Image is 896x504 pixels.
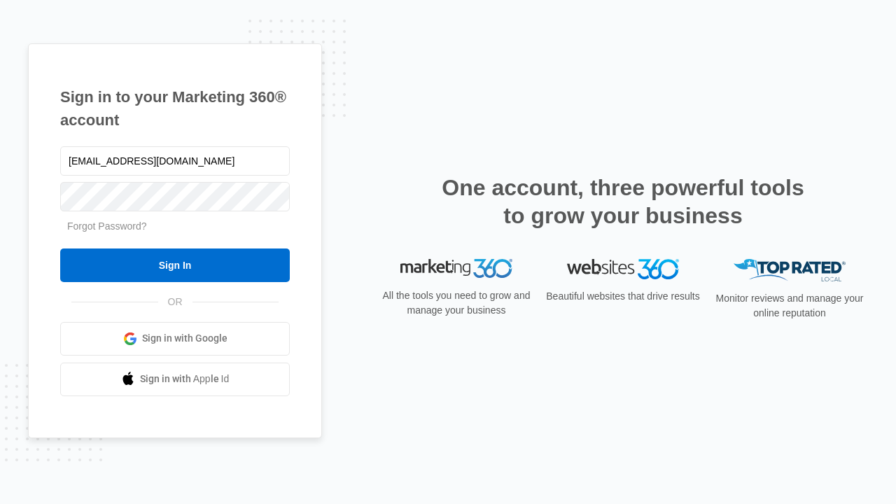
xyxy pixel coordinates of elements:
[140,372,230,386] span: Sign in with Apple Id
[60,322,290,356] a: Sign in with Google
[60,146,290,176] input: Email
[567,259,679,279] img: Websites 360
[60,248,290,282] input: Sign In
[60,85,290,132] h1: Sign in to your Marketing 360® account
[142,331,227,346] span: Sign in with Google
[67,220,147,232] a: Forgot Password?
[60,363,290,396] a: Sign in with Apple Id
[400,259,512,279] img: Marketing 360
[734,259,846,282] img: Top Rated Local
[378,288,535,317] p: All the tools you need to grow and manage your business
[158,295,192,309] span: OR
[437,174,808,230] h2: One account, three powerful tools to grow your business
[545,289,701,304] p: Beautiful websites that drive results
[711,291,868,321] p: Monitor reviews and manage your online reputation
